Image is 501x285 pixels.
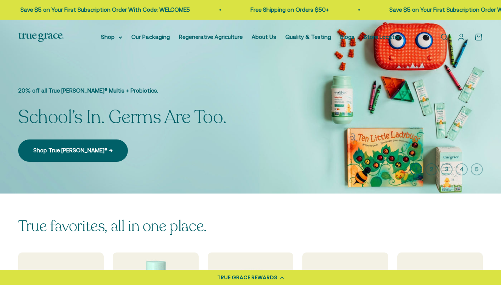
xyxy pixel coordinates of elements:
[456,163,468,175] button: 4
[179,34,243,40] a: Regenerative Agriculture
[18,216,207,236] split-lines: True favorites, all in one place.
[364,34,400,40] a: Store Locator
[18,139,128,161] a: Shop True [PERSON_NAME]® →
[425,163,437,175] button: 2
[250,6,328,13] a: Free Shipping on Orders $50+
[440,163,453,175] button: 3
[285,34,331,40] a: Quality & Testing
[101,33,122,42] summary: Shop
[131,34,170,40] a: Our Packaging
[252,34,276,40] a: About Us
[410,163,422,175] button: 1
[18,86,226,95] p: 20% off all True [PERSON_NAME]® Multis + Probiotics.
[471,163,483,175] button: 5
[340,34,355,40] a: Blogs
[18,105,226,129] split-lines: School’s In. Germs Are Too.
[20,5,189,14] p: Save $5 on Your First Subscription Order With Code: WELCOME5
[217,274,277,282] div: TRUE GRACE REWARDS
